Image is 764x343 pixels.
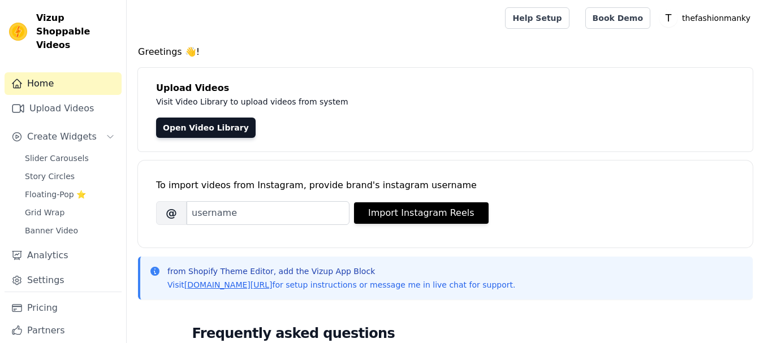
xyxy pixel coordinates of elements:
input: username [187,201,349,225]
a: Help Setup [505,7,569,29]
a: Partners [5,319,122,342]
span: Story Circles [25,171,75,182]
a: Slider Carousels [18,150,122,166]
a: Home [5,72,122,95]
span: Grid Wrap [25,207,64,218]
a: Book Demo [585,7,650,29]
p: from Shopify Theme Editor, add the Vizup App Block [167,266,515,277]
span: Slider Carousels [25,153,89,164]
span: Banner Video [25,225,78,236]
span: Vizup Shoppable Videos [36,11,117,52]
span: @ [156,201,187,225]
a: [DOMAIN_NAME][URL] [184,280,273,289]
p: thefashionmanky [677,8,755,28]
a: Pricing [5,297,122,319]
a: Grid Wrap [18,205,122,220]
h4: Greetings 👋! [138,45,753,59]
button: Import Instagram Reels [354,202,489,224]
img: Vizup [9,23,27,41]
text: T [665,12,672,24]
h4: Upload Videos [156,81,735,95]
span: Create Widgets [27,130,97,144]
a: Analytics [5,244,122,267]
p: Visit for setup instructions or message me in live chat for support. [167,279,515,290]
a: Upload Videos [5,97,122,120]
a: Banner Video [18,223,122,238]
span: Floating-Pop ⭐ [25,189,86,200]
button: T thefashionmanky [659,8,755,28]
a: Floating-Pop ⭐ [18,186,122,202]
a: Open Video Library [156,118,256,138]
button: Create Widgets [5,125,122,148]
a: Settings [5,269,122,292]
a: Story Circles [18,168,122,184]
div: To import videos from Instagram, provide brand's instagram username [156,179,735,192]
p: Visit Video Library to upload videos from system [156,95,663,108]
